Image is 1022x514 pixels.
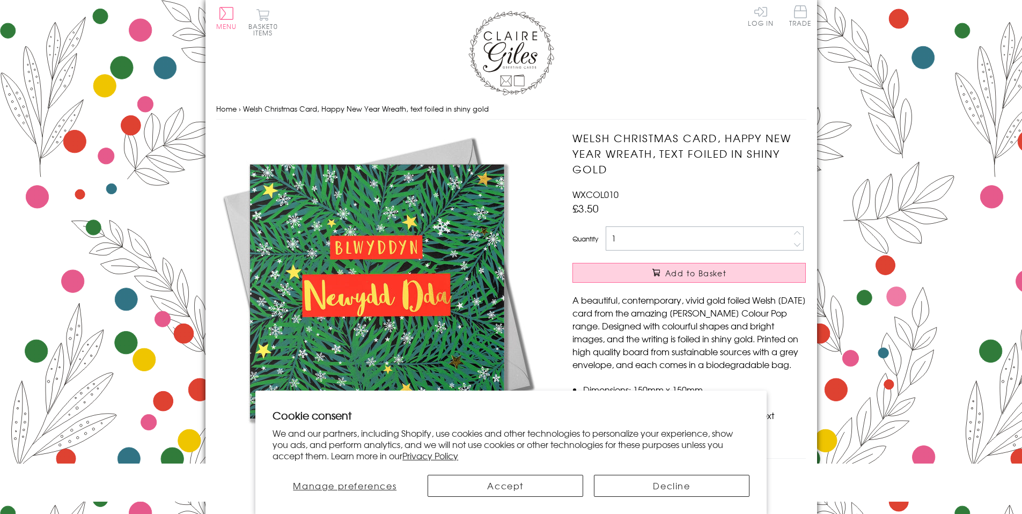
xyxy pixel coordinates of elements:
[572,130,806,177] h1: Welsh Christmas Card, Happy New Year Wreath, text foiled in shiny gold
[273,428,749,461] p: We and our partners, including Shopify, use cookies and other technologies to personalize your ex...
[572,263,806,283] button: Add to Basket
[468,11,554,96] img: Claire Giles Greetings Cards
[572,293,806,371] p: A beautiful, contemporary, vivid gold foiled Welsh [DATE] card from the amazing [PERSON_NAME] Col...
[248,9,278,36] button: Basket0 items
[216,7,237,30] button: Menu
[572,188,619,201] span: WXCOL010
[594,475,749,497] button: Decline
[253,21,278,38] span: 0 items
[583,383,806,396] li: Dimensions: 150mm x 150mm
[428,475,583,497] button: Accept
[293,479,396,492] span: Manage preferences
[789,5,812,28] a: Trade
[273,408,749,423] h2: Cookie consent
[273,475,417,497] button: Manage preferences
[748,5,774,26] a: Log In
[216,21,237,31] span: Menu
[216,98,806,120] nav: breadcrumbs
[216,104,237,114] a: Home
[572,201,599,216] span: £3.50
[243,104,489,114] span: Welsh Christmas Card, Happy New Year Wreath, text foiled in shiny gold
[789,5,812,26] span: Trade
[665,268,726,278] span: Add to Basket
[402,449,458,462] a: Privacy Policy
[239,104,241,114] span: ›
[572,234,598,244] label: Quantity
[216,130,538,452] img: Welsh Christmas Card, Happy New Year Wreath, text foiled in shiny gold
